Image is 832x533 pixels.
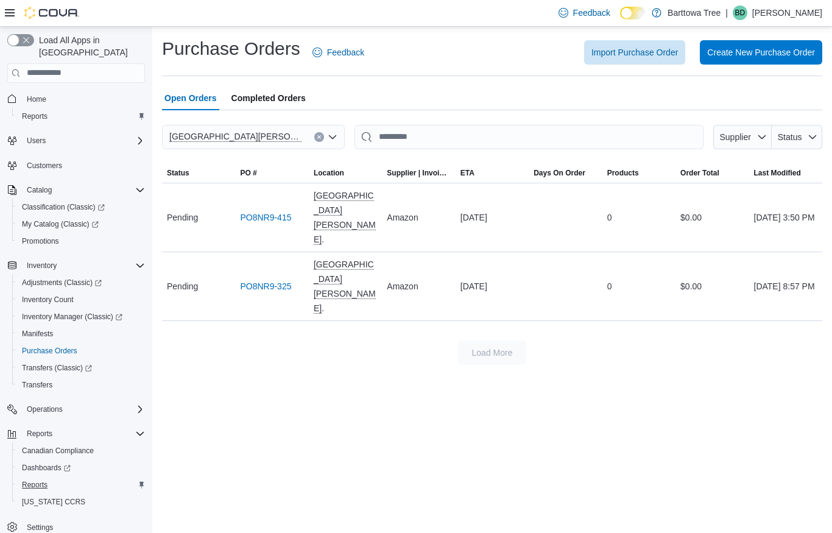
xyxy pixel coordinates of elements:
button: Clear input [314,132,324,142]
button: Status [772,125,822,149]
span: BD [735,5,746,20]
div: $0.00 [675,274,749,298]
span: ETA [460,168,474,178]
span: Canadian Compliance [17,443,145,458]
div: $0.00 [675,205,749,230]
span: Reports [17,109,145,124]
a: Adjustments (Classic) [12,274,150,291]
a: Transfers (Classic) [12,359,150,376]
a: My Catalog (Classic) [12,216,150,233]
a: Promotions [17,234,64,249]
span: Transfers (Classic) [17,361,145,375]
span: Status [778,132,802,142]
a: Transfers [17,378,57,392]
span: Feedback [573,7,610,19]
input: This is a search bar. After typing your query, hit enter to filter the results lower in the page. [354,125,703,149]
button: Last Modified [749,163,823,183]
span: Transfers (Classic) [22,363,92,373]
button: Supplier | Invoice Number [382,163,455,183]
button: Reports [12,108,150,125]
button: Inventory Count [12,291,150,308]
a: Purchase Orders [17,344,82,358]
span: Reports [17,478,145,492]
span: PO # [240,168,256,178]
span: . [169,129,302,144]
button: PO # [235,163,308,183]
button: [US_STATE] CCRS [12,493,150,510]
a: Home [22,92,51,107]
a: My Catalog (Classic) [17,217,104,231]
a: Feedback [308,40,369,65]
span: Catalog [27,185,52,195]
button: Canadian Compliance [12,442,150,459]
span: [US_STATE] CCRS [22,497,85,507]
span: Canadian Compliance [22,446,94,456]
p: Barttowa Tree [668,5,721,20]
a: Adjustments (Classic) [17,275,107,290]
button: Inventory [22,258,62,273]
button: Load More [458,341,526,365]
a: Inventory Manager (Classic) [17,309,127,324]
a: [US_STATE] CCRS [17,495,90,509]
p: | [725,5,728,20]
button: Create New Purchase Order [700,40,822,65]
a: Canadian Compliance [17,443,99,458]
div: Brad Dimic [733,5,747,20]
button: Customers [2,157,150,174]
div: [DATE] 3:50 PM [749,205,823,230]
div: [DATE] [456,205,529,230]
a: PO8NR9-415 [240,210,291,225]
span: 0 [607,279,612,294]
a: Classification (Classic) [12,199,150,216]
a: Reports [17,109,52,124]
span: Reports [27,429,52,439]
span: Customers [22,158,145,173]
a: Dashboards [12,459,150,476]
a: Dashboards [17,461,76,475]
button: Inventory [2,257,150,274]
span: Customers [27,161,62,171]
div: [DATE] [456,274,529,298]
button: Status [162,163,235,183]
button: Order Total [675,163,749,183]
button: Operations [2,401,150,418]
span: Pending [167,279,198,294]
span: Inventory Count [17,292,145,307]
a: Transfers (Classic) [17,361,97,375]
a: Inventory Manager (Classic) [12,308,150,325]
span: Status [167,168,189,178]
span: Classification (Classic) [22,202,105,212]
span: . [314,257,377,316]
span: Users [27,136,46,146]
span: Products [607,168,639,178]
span: Pending [167,210,198,225]
span: Manifests [22,329,53,339]
button: Reports [2,425,150,442]
span: Inventory [22,258,145,273]
div: Amazon [382,274,455,298]
a: Classification (Classic) [17,200,110,214]
span: Transfers [17,378,145,392]
span: Reports [22,426,145,441]
span: Inventory Manager (Classic) [17,309,145,324]
span: Purchase Orders [17,344,145,358]
span: Home [27,94,46,104]
span: Adjustments (Classic) [17,275,145,290]
span: Dashboards [22,463,71,473]
button: Supplier [713,125,772,149]
span: Completed Orders [231,86,306,110]
span: Operations [27,404,63,414]
span: . [314,188,377,247]
button: Reports [12,476,150,493]
button: Catalog [2,182,150,199]
span: Open Orders [164,86,217,110]
a: Manifests [17,327,58,341]
button: Home [2,90,150,108]
span: Inventory [27,261,57,270]
div: Amazon [382,205,455,230]
button: ETA [456,163,529,183]
span: Supplier [720,132,751,142]
span: Import Purchase Order [591,46,678,58]
span: Reports [22,111,48,121]
button: Manifests [12,325,150,342]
